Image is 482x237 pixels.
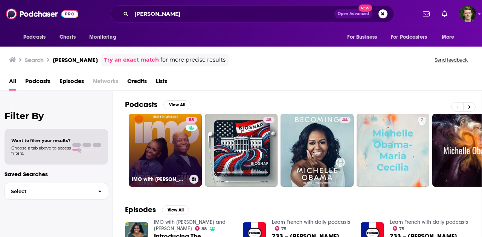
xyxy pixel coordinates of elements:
[162,205,189,214] button: View All
[11,138,71,143] span: Want to filter your results?
[459,6,476,22] span: Logged in as drew.kilman
[189,116,194,124] span: 88
[436,30,464,44] button: open menu
[5,189,92,194] span: Select
[342,116,348,124] span: 44
[25,75,50,91] a: Podcasts
[342,30,386,44] button: open menu
[18,30,55,44] button: open menu
[201,227,207,231] span: 88
[281,227,287,231] span: 75
[275,226,287,231] a: 75
[432,57,470,63] button: Send feedback
[11,145,71,156] span: Choose a tab above to access filters.
[132,176,186,183] h3: IMO with [PERSON_NAME] and [PERSON_NAME]
[125,205,189,214] a: EpisodesView All
[420,8,433,20] a: Show notifications dropdown
[442,32,455,42] span: More
[334,9,372,18] button: Open AdvancedNew
[347,32,377,42] span: For Business
[338,12,369,16] span: Open Advanced
[186,117,197,123] a: 88
[154,219,226,232] a: IMO with Michelle Obama and Craig Robinson
[131,8,334,20] input: Search podcasts, credits, & more...
[93,75,118,91] span: Networks
[111,5,394,23] div: Search podcasts, credits, & more...
[459,6,476,22] img: User Profile
[25,56,44,63] h3: Search
[418,117,426,123] a: 7
[9,75,16,91] a: All
[439,8,450,20] a: Show notifications dropdown
[156,75,167,91] a: Lists
[55,30,80,44] a: Charts
[160,56,226,64] span: for more precise results
[125,100,191,109] a: PodcastsView All
[281,114,354,187] a: 44
[125,205,156,214] h2: Episodes
[421,116,423,124] span: 7
[23,32,46,42] span: Podcasts
[357,114,430,187] a: 7
[5,171,108,178] p: Saved Searches
[459,6,476,22] button: Show profile menu
[163,100,191,109] button: View All
[127,75,147,91] a: Credits
[59,75,84,91] a: Episodes
[5,183,108,200] button: Select
[358,5,372,12] span: New
[266,116,272,124] span: 48
[59,32,76,42] span: Charts
[386,30,438,44] button: open menu
[53,56,98,63] h3: [PERSON_NAME]
[272,219,350,225] a: Learn French with daily podcasts
[195,226,207,231] a: 88
[129,114,202,187] a: 88IMO with [PERSON_NAME] and [PERSON_NAME]
[391,32,427,42] span: For Podcasters
[263,117,275,123] a: 48
[89,32,116,42] span: Monitoring
[205,114,278,187] a: 48
[390,219,468,225] a: Learn French with daily podcasts
[6,7,78,21] img: Podchaser - Follow, Share and Rate Podcasts
[393,226,405,231] a: 75
[399,227,404,231] span: 75
[5,110,108,121] h2: Filter By
[125,100,157,109] h2: Podcasts
[84,30,126,44] button: open menu
[104,56,159,64] a: Try an exact match
[339,117,351,123] a: 44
